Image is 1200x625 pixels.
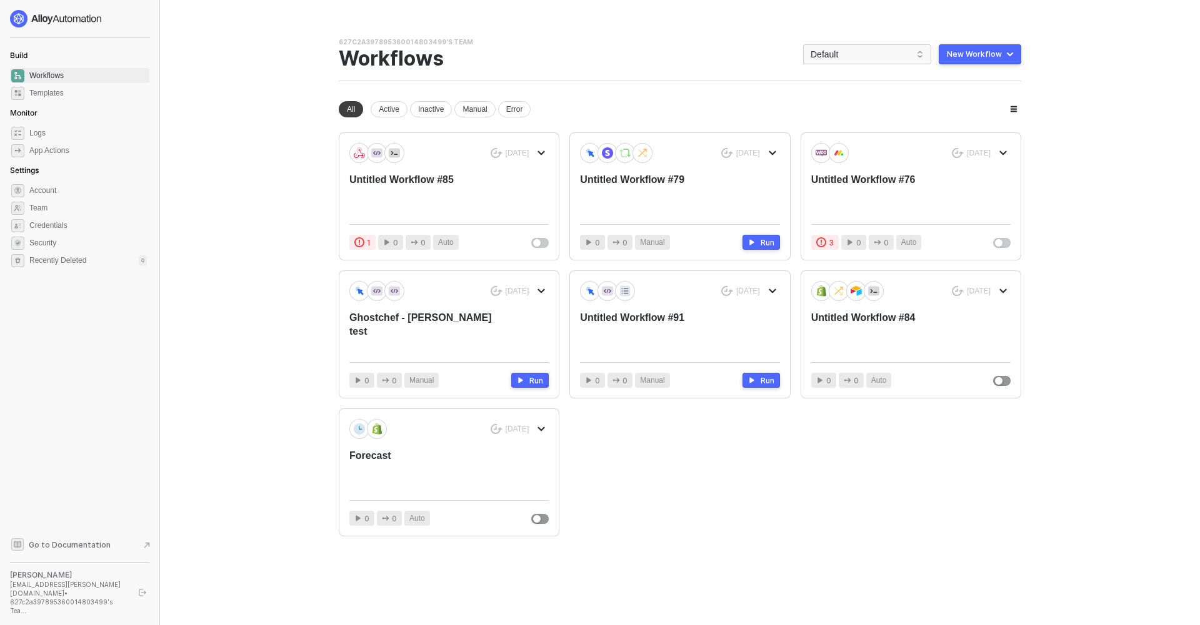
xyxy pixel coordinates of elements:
span: icon-app-actions [844,376,851,384]
span: Manual [640,237,664,249]
img: icon [584,147,596,158]
span: icon-app-actions [382,514,389,522]
span: icon-arrow-down [537,149,545,157]
span: 0 [622,375,627,386]
span: icon-success-page [952,148,964,159]
div: [DATE] [967,148,991,159]
div: [DATE] [967,286,991,297]
span: icon-arrow-down [769,287,776,295]
span: Auto [871,375,887,386]
div: 627c2a397895360014803499's Team [339,37,473,47]
span: icon-success-page [952,286,964,297]
span: icon-app-actions [612,376,620,384]
div: Inactive [410,101,452,117]
div: Untitled Workflow #79 [580,173,739,214]
span: Auto [409,513,425,524]
span: team [11,202,24,215]
button: Run [742,373,780,388]
span: 0 [421,237,426,249]
img: icon [833,147,844,159]
span: Build [10,51,27,60]
div: [EMAIL_ADDRESS][PERSON_NAME][DOMAIN_NAME] • 627c2a397895360014803499's Tea... [10,580,127,615]
img: icon [371,147,382,159]
span: credentials [11,219,24,232]
div: App Actions [29,145,69,156]
div: Untitled Workflow #85 [349,173,509,214]
img: icon [371,423,382,435]
span: icon-arrow-down [999,287,1007,295]
span: 0 [622,237,627,249]
span: 0 [392,513,397,524]
span: Recently Deleted [29,255,86,266]
img: icon [371,285,382,297]
span: icon-app-actions [411,239,418,246]
img: icon [602,147,613,159]
span: 0 [884,237,889,249]
div: [PERSON_NAME] [10,570,127,580]
span: Auto [438,237,454,249]
span: dashboard [11,69,24,82]
span: icon-success-page [491,148,502,159]
div: Active [371,101,407,117]
button: New Workflow [939,44,1021,64]
div: Untitled Workflow #91 [580,311,739,352]
a: Knowledge Base [10,537,150,552]
span: logout [139,589,146,596]
img: icon [354,147,365,159]
div: [DATE] [506,424,529,435]
div: [DATE] [506,148,529,159]
span: Logs [29,125,147,140]
img: icon [868,285,879,297]
div: [DATE] [736,286,760,297]
div: Untitled Workflow #84 [811,311,971,352]
button: Run [742,235,780,250]
span: marketplace [11,87,24,100]
span: documentation [11,538,24,551]
img: icon [816,147,827,159]
span: 0 [393,237,398,249]
span: icon-app-actions [874,239,881,246]
span: Settings [10,165,39,175]
div: Run [761,375,774,386]
div: Error [498,101,531,117]
span: 3 [829,237,834,249]
span: icon-success-page [721,286,733,297]
span: 1 [367,237,371,249]
span: security [11,237,24,250]
img: icon [584,285,596,296]
div: Ghostchef - [PERSON_NAME] test [349,311,509,352]
span: icon-app-actions [11,144,24,157]
span: 0 [826,375,831,386]
img: icon [816,285,827,297]
img: icon [619,285,631,297]
div: [DATE] [736,148,760,159]
span: icon-app-actions [612,239,620,246]
img: icon [619,147,631,159]
span: icon-arrow-down [537,425,545,433]
span: icon-success-page [491,286,502,297]
div: Run [529,375,543,386]
div: Forecast [349,449,509,490]
span: 0 [856,237,861,249]
span: Monitor [10,108,37,117]
img: icon [602,285,613,297]
span: Account [29,183,147,198]
span: icon-app-actions [382,376,389,384]
span: Go to Documentation [29,539,111,550]
span: Manual [640,375,664,386]
span: Auto [901,237,917,249]
img: icon [389,147,400,159]
img: icon [851,285,862,297]
span: 0 [392,375,397,386]
span: icon-success-page [721,148,733,159]
div: Manual [454,101,495,117]
span: Team [29,200,147,215]
span: Workflows [29,68,147,83]
div: Workflows [339,47,534,71]
div: All [339,101,363,117]
img: icon [833,285,844,297]
img: icon [354,285,365,296]
span: 0 [364,513,369,524]
span: Manual [409,375,434,386]
span: icon-arrow-down [999,149,1007,157]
